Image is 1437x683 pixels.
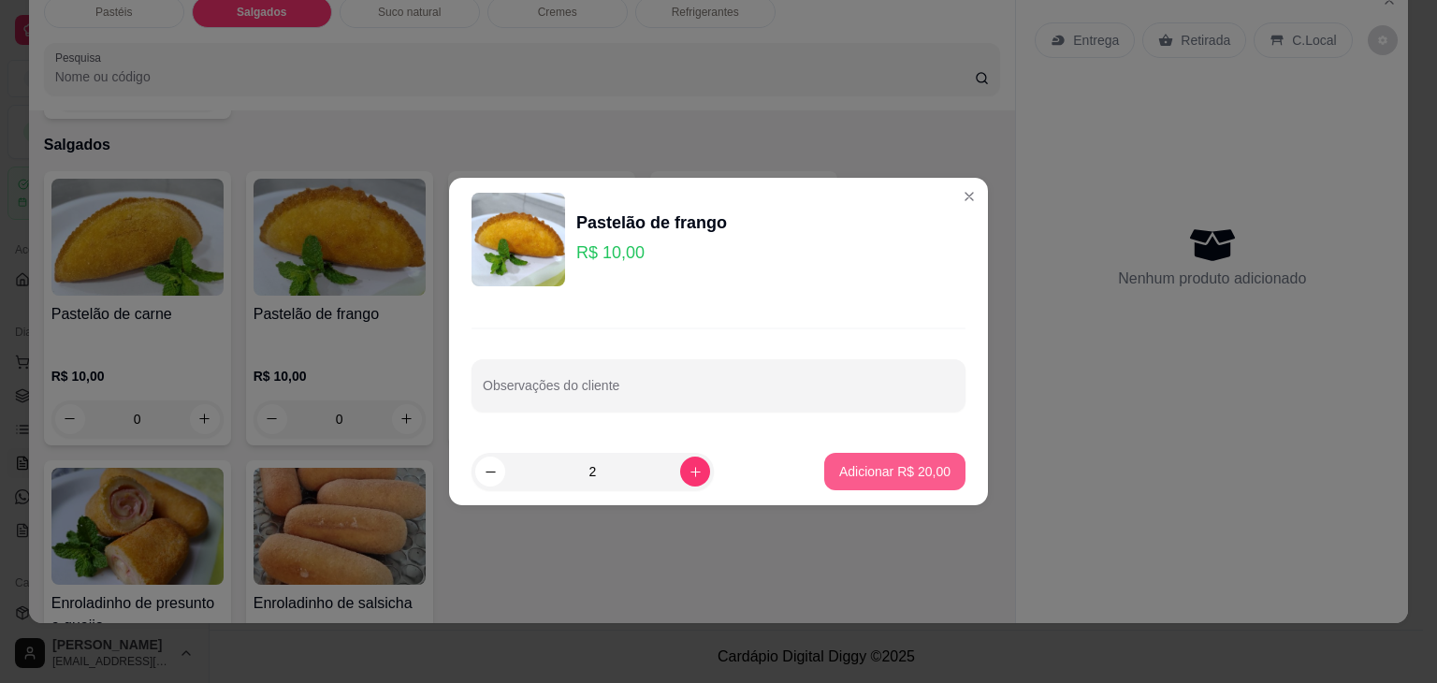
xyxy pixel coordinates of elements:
div: Pastelão de frango [576,210,727,236]
button: increase-product-quantity [680,457,710,487]
button: Adicionar R$ 20,00 [824,453,965,490]
input: Observações do cliente [483,384,954,402]
button: decrease-product-quantity [475,457,505,487]
p: Adicionar R$ 20,00 [839,462,951,481]
img: product-image [472,193,565,286]
button: Close [954,182,984,211]
p: R$ 10,00 [576,240,727,266]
